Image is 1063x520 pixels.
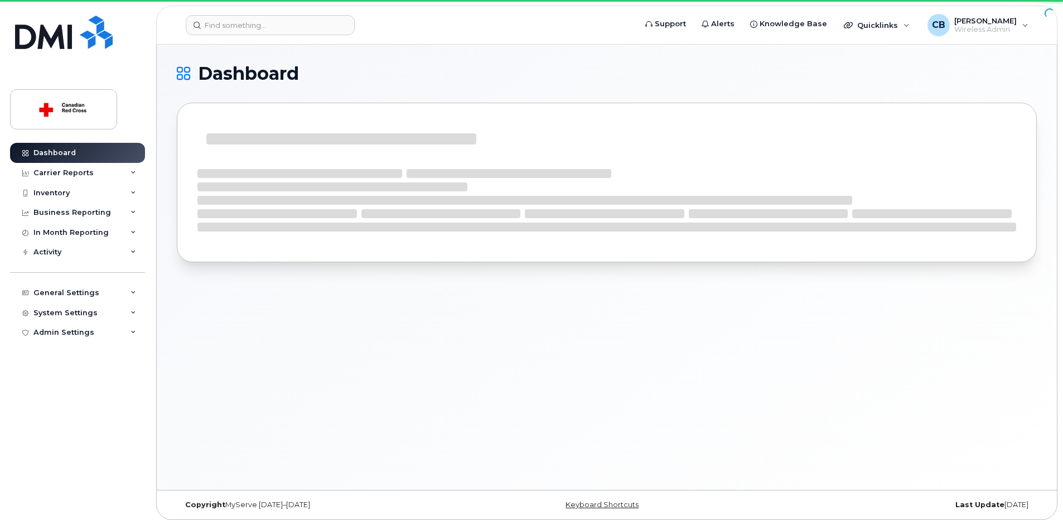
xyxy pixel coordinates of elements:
div: MyServe [DATE]–[DATE] [177,500,463,509]
div: [DATE] [750,500,1037,509]
a: Keyboard Shortcuts [566,500,639,509]
span: Dashboard [198,65,299,82]
strong: Copyright [185,500,225,509]
strong: Last Update [955,500,1004,509]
